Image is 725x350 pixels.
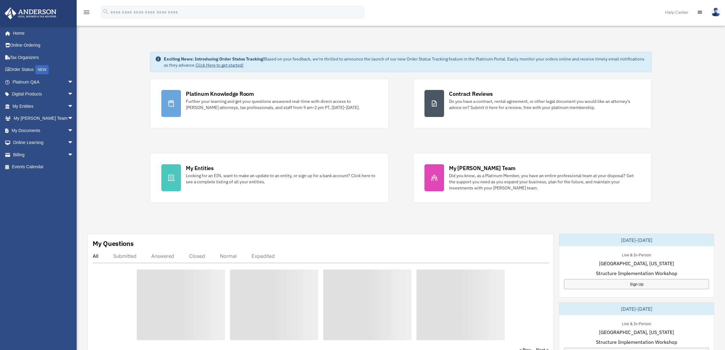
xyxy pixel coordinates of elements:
[186,164,213,172] div: My Entities
[150,79,389,128] a: Platinum Knowledge Room Further your learning and get your questions answered real-time with dire...
[67,112,80,125] span: arrow_drop_down
[599,260,674,267] span: [GEOGRAPHIC_DATA], [US_STATE]
[4,149,83,161] a: Billingarrow_drop_down
[186,173,377,185] div: Looking for an EIN, want to make an update to an entity, or sign up for a bank account? Click her...
[449,90,493,98] div: Contract Reviews
[596,338,677,346] span: Structure Implementation Workshop
[599,329,674,336] span: [GEOGRAPHIC_DATA], [US_STATE]
[67,76,80,88] span: arrow_drop_down
[102,8,109,15] i: search
[449,98,640,111] div: Do you have a contract, rental agreement, or other legal document you would like an attorney's ad...
[83,9,90,16] i: menu
[164,56,264,62] strong: Exciting News: Introducing Order Status Tracking!
[413,153,652,203] a: My [PERSON_NAME] Team Did you know, as a Platinum Member, you have an entire professional team at...
[559,303,714,315] div: [DATE]-[DATE]
[4,64,83,76] a: Order StatusNEW
[220,253,237,259] div: Normal
[251,253,275,259] div: Expedited
[617,320,656,326] div: Live & In-Person
[449,173,640,191] div: Did you know, as a Platinum Member, you have an entire professional team at your disposal? Get th...
[113,253,136,259] div: Submitted
[196,62,244,68] a: Click Here to get started!
[711,8,720,17] img: User Pic
[151,253,174,259] div: Answered
[67,124,80,137] span: arrow_drop_down
[4,161,83,173] a: Events Calendar
[67,137,80,149] span: arrow_drop_down
[164,56,646,68] div: Based on your feedback, we're thrilled to announce the launch of our new Order Status Tracking fe...
[564,279,709,289] a: Sign Up
[189,253,205,259] div: Closed
[93,239,134,248] div: My Questions
[186,90,254,98] div: Platinum Knowledge Room
[67,100,80,113] span: arrow_drop_down
[4,39,83,52] a: Online Ordering
[449,164,516,172] div: My [PERSON_NAME] Team
[4,76,83,88] a: Platinum Q&Aarrow_drop_down
[4,51,83,64] a: Tax Organizers
[67,88,80,101] span: arrow_drop_down
[186,98,377,111] div: Further your learning and get your questions answered real-time with direct access to [PERSON_NAM...
[4,137,83,149] a: Online Learningarrow_drop_down
[4,112,83,125] a: My [PERSON_NAME] Teamarrow_drop_down
[596,270,677,277] span: Structure Implementation Workshop
[4,27,80,39] a: Home
[559,234,714,246] div: [DATE]-[DATE]
[83,11,90,16] a: menu
[413,79,652,128] a: Contract Reviews Do you have a contract, rental agreement, or other legal document you would like...
[4,88,83,100] a: Digital Productsarrow_drop_down
[67,149,80,161] span: arrow_drop_down
[93,253,98,259] div: All
[4,100,83,112] a: My Entitiesarrow_drop_down
[35,65,49,74] div: NEW
[4,124,83,137] a: My Documentsarrow_drop_down
[3,7,58,19] img: Anderson Advisors Platinum Portal
[617,251,656,258] div: Live & In-Person
[150,153,389,203] a: My Entities Looking for an EIN, want to make an update to an entity, or sign up for a bank accoun...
